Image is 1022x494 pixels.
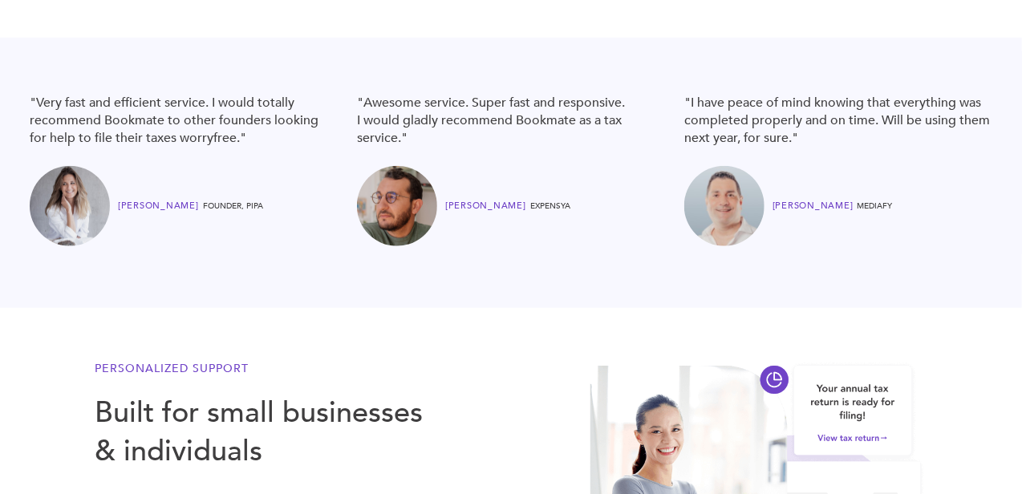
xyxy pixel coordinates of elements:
div: FOUNDER, PIPA [203,196,263,216]
div: [PERSON_NAME] [118,196,203,216]
h3: Built for small businesses & individuals [95,394,432,471]
h6: Personalized Support [95,360,432,378]
blockquote: "I have peace of mind knowing that everything was completed properly and on time. Will be using t... [684,94,992,147]
div: Expensya [530,196,570,216]
a: "Very fast and efficient service. I would totally recommend Bookmate to other founders looking fo... [30,94,338,246]
a: "Awesome service. Super fast and responsive. I would gladly recommend Bookmate as a tax service."... [357,94,665,246]
a: "I have peace of mind knowing that everything was completed properly and on time. Will be using t... [684,94,992,246]
div: [PERSON_NAME] [445,196,530,216]
div: [PERSON_NAME] [773,196,858,216]
blockquote: "Very fast and efficient service. I would totally recommend Bookmate to other founders looking fo... [30,94,338,147]
div: MediaFy [858,196,893,216]
blockquote: "Awesome service. Super fast and responsive. I would gladly recommend Bookmate as a tax service." [357,94,665,147]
